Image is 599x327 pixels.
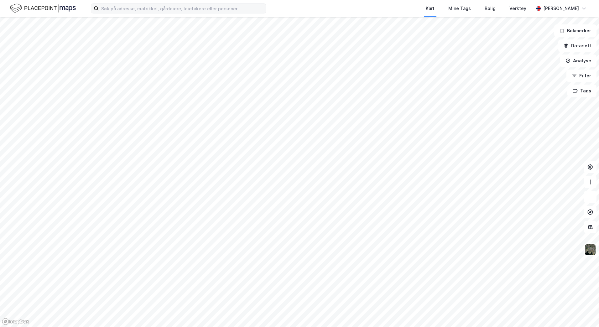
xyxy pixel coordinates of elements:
div: [PERSON_NAME] [543,5,579,12]
input: Søk på adresse, matrikkel, gårdeiere, leietakere eller personer [99,4,266,13]
div: Kontrollprogram for chat [568,297,599,327]
button: Tags [567,85,596,97]
img: 9k= [584,244,596,256]
button: Filter [566,70,596,82]
div: Verktøy [509,5,526,12]
div: Mine Tags [448,5,471,12]
button: Bokmerker [554,24,596,37]
img: logo.f888ab2527a4732fd821a326f86c7f29.svg [10,3,76,14]
button: Datasett [558,39,596,52]
div: Bolig [485,5,496,12]
iframe: Chat Widget [568,297,599,327]
a: Mapbox homepage [2,318,29,325]
button: Analyse [560,54,596,67]
div: Kart [426,5,435,12]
